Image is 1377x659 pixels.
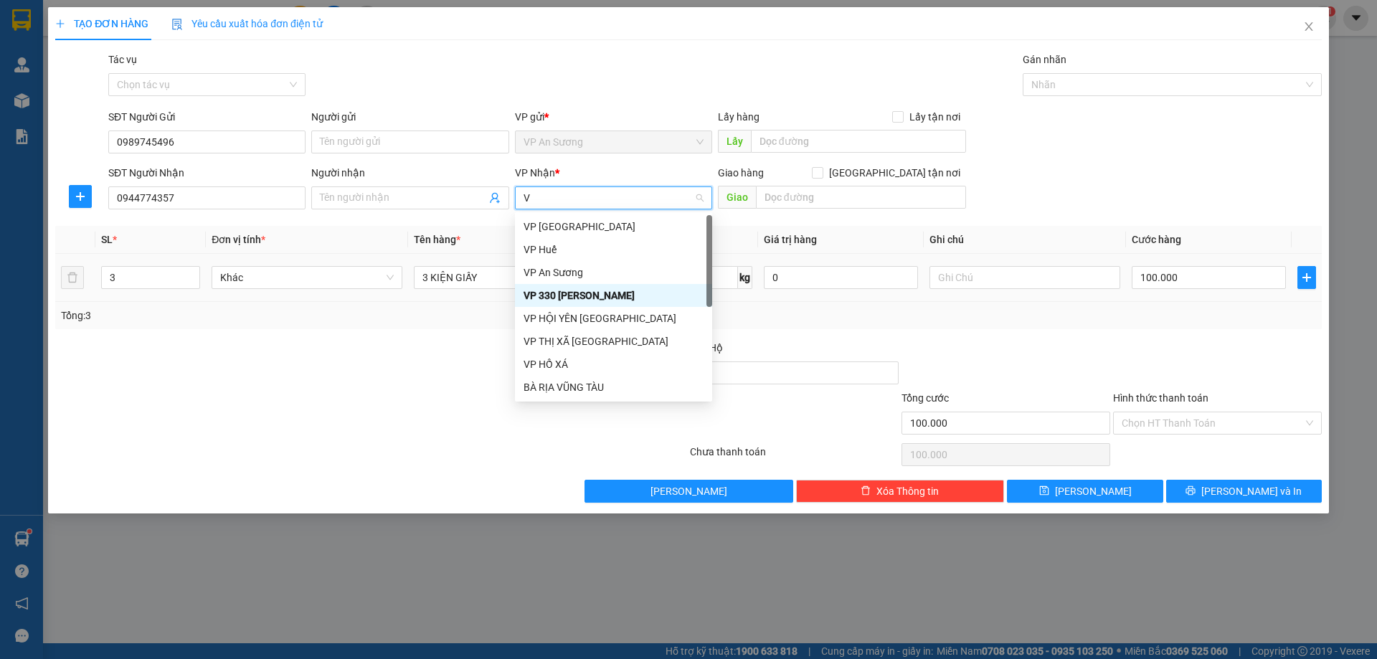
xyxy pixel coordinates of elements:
[515,330,712,353] div: VP THỊ XÃ QUẢNG TRỊ
[1298,272,1315,283] span: plus
[718,111,760,123] span: Lấy hàng
[55,18,148,29] span: TẠO ĐƠN HÀNG
[61,308,531,323] div: Tổng: 3
[524,379,704,395] div: BÀ RỊA VŨNG TÀU
[718,186,756,209] span: Giao
[524,219,704,234] div: VP [GEOGRAPHIC_DATA]
[515,261,712,284] div: VP An Sương
[61,266,84,289] button: delete
[37,79,57,95] span: CC:
[861,485,871,497] span: delete
[69,185,92,208] button: plus
[1166,480,1322,503] button: printer[PERSON_NAME] và In
[1055,483,1132,499] span: [PERSON_NAME]
[4,79,25,95] span: CR:
[924,226,1126,254] th: Ghi chú
[108,109,306,125] div: SĐT Người Gửi
[4,97,49,113] span: Thu hộ:
[489,192,501,204] span: user-add
[108,42,186,57] span: 0373051452
[876,483,939,499] span: Xóa Thông tin
[101,234,113,245] span: SL
[6,8,67,39] span: VP An Sương
[515,167,555,179] span: VP Nhận
[53,97,61,113] span: 0
[585,480,793,503] button: [PERSON_NAME]
[6,60,27,73] span: Lấy:
[108,165,306,181] div: SĐT Người Nhận
[823,165,966,181] span: [GEOGRAPHIC_DATA] tận nơi
[515,109,712,125] div: VP gửi
[1186,485,1196,497] span: printer
[718,167,764,179] span: Giao hàng
[738,266,752,289] span: kg
[108,8,209,39] p: Nhận:
[650,483,727,499] span: [PERSON_NAME]
[171,19,183,30] img: icon
[515,215,712,238] div: VP Đà Lạt
[764,266,918,289] input: 0
[1007,480,1163,503] button: save[PERSON_NAME]
[108,60,134,73] span: Giao:
[1039,485,1049,497] span: save
[1023,54,1066,65] label: Gán nhãn
[70,191,91,202] span: plus
[756,186,966,209] input: Dọc đường
[524,333,704,349] div: VP THỊ XÃ [GEOGRAPHIC_DATA]
[311,109,508,125] div: Người gửi
[524,356,704,372] div: VP HỒ XÁ
[55,19,65,29] span: plus
[1297,266,1316,289] button: plus
[171,18,323,29] span: Yêu cầu xuất hóa đơn điện tử
[108,54,137,65] label: Tác vụ
[688,444,900,469] div: Chưa thanh toán
[108,8,209,39] span: VP 330 [PERSON_NAME]
[690,342,723,354] span: Thu Hộ
[220,267,394,288] span: Khác
[1303,21,1315,32] span: close
[929,266,1120,289] input: Ghi Chú
[904,109,966,125] span: Lấy tận nơi
[515,238,712,261] div: VP Huế
[515,284,712,307] div: VP 330 Lê Duẫn
[524,310,704,326] div: VP HỘI YÊN [GEOGRAPHIC_DATA]
[796,480,1005,503] button: deleteXóa Thông tin
[515,307,712,330] div: VP HỘI YÊN HẢI LĂNG
[6,8,105,39] p: Gửi:
[61,79,112,95] span: 400.000
[751,130,966,153] input: Dọc đường
[718,130,751,153] span: Lấy
[524,288,704,303] div: VP 330 [PERSON_NAME]
[29,79,37,95] span: 0
[515,376,712,399] div: BÀ RỊA VŨNG TÀU
[524,131,704,153] span: VP An Sương
[524,265,704,280] div: VP An Sương
[6,42,85,57] span: 0395357351
[902,392,949,404] span: Tổng cước
[1201,483,1302,499] span: [PERSON_NAME] và In
[1289,7,1329,47] button: Close
[1132,234,1181,245] span: Cước hàng
[311,165,508,181] div: Người nhận
[1113,392,1208,404] label: Hình thức thanh toán
[414,234,460,245] span: Tên hàng
[524,242,704,257] div: VP Huế
[515,353,712,376] div: VP HỒ XÁ
[414,266,605,289] input: VD: Bàn, Ghế
[764,234,817,245] span: Giá trị hàng
[212,234,265,245] span: Đơn vị tính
